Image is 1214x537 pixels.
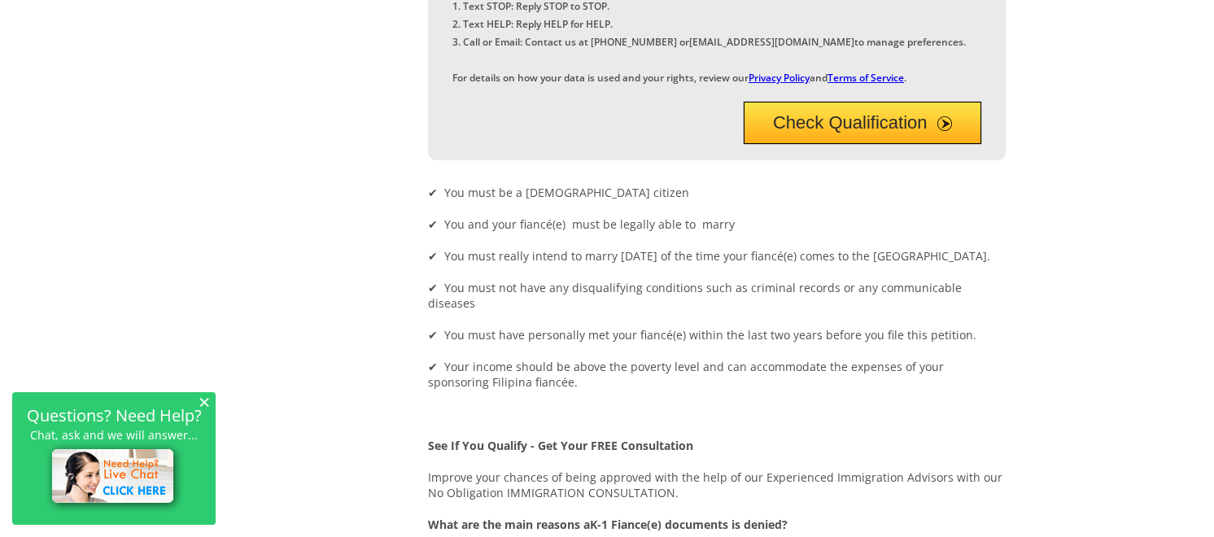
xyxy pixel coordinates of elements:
strong: K-1 Fiance(e) documents is denied? [590,517,788,532]
a: Privacy Policy [749,71,810,85]
strong: What are the main reasons a [428,517,590,532]
a: Terms of Service [828,71,904,85]
p: Improve your chances of being approved with the help of our Experienced Immigration Advisors with... [428,469,1006,500]
img: live-chat-icon.png [45,442,184,513]
p: ✔ You must not have any disqualifying conditions such as criminal records or any communicable dis... [428,280,1006,311]
p: ✔ You must be a [DEMOGRAPHIC_DATA] citizen [428,185,1006,200]
p: Chat, ask and we will answer... [20,428,207,442]
span: × [199,395,210,408]
h2: Questions? Need Help? [20,408,207,422]
button: Check Qualification [744,102,982,144]
p: ✔ You must have personally met your fiancé(e) within the last two years before you file this peti... [428,327,1006,343]
p: ✔ You and your fiancé(e) must be legally able to marry [428,216,1006,232]
strong: See If You Qualify - Get Your FREE Consultation [428,438,693,453]
p: ✔ You must really intend to marry [DATE] of the time your fiancé(e) comes to the [GEOGRAPHIC_DATA]. [428,248,1006,264]
p: ✔ Your income should be above the poverty level and can accommodate the expenses of your sponsori... [428,359,1006,390]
